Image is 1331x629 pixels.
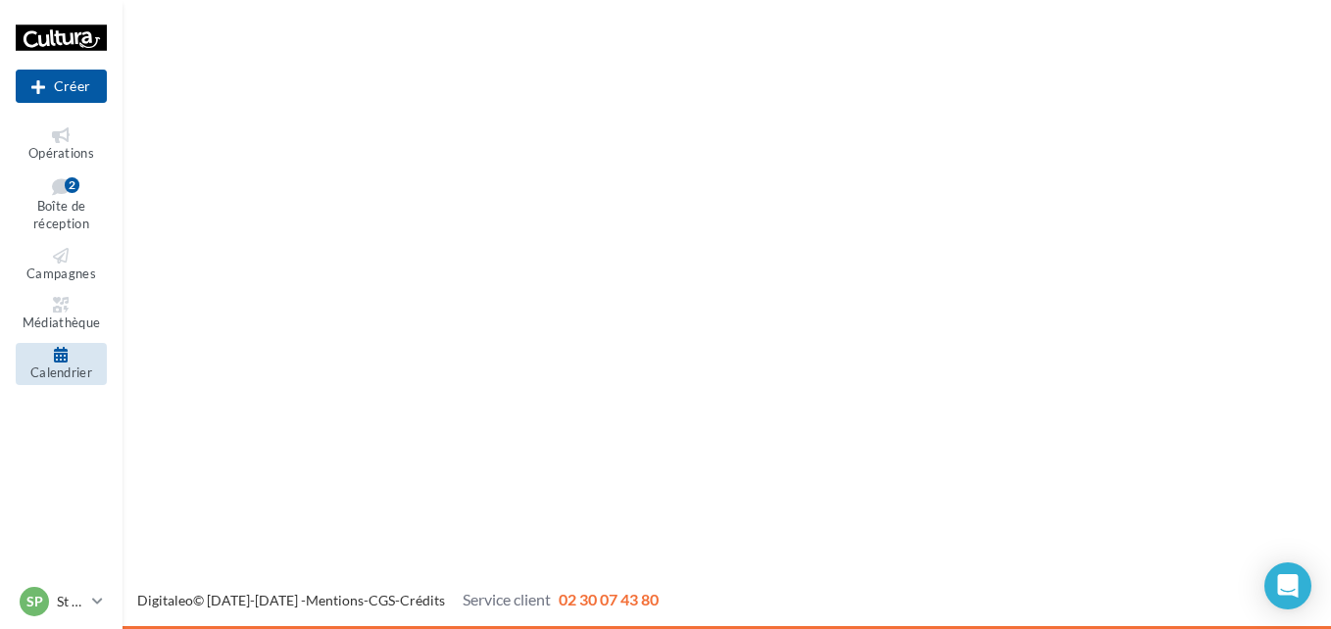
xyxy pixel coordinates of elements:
a: Crédits [400,592,445,608]
div: 2 [65,177,79,193]
span: Campagnes [26,266,96,281]
a: Mentions [306,592,364,608]
a: Digitaleo [137,592,193,608]
span: © [DATE]-[DATE] - - - [137,592,659,608]
span: Boîte de réception [33,198,89,232]
a: Médiathèque [16,293,107,335]
span: Calendrier [30,364,92,380]
a: Boîte de réception2 [16,173,107,236]
p: St Parres [57,592,84,611]
button: Créer [16,70,107,103]
span: 02 30 07 43 80 [559,590,659,608]
div: Nouvelle campagne [16,70,107,103]
span: Médiathèque [23,315,101,331]
a: CGS [369,592,395,608]
a: SP St Parres [16,583,107,620]
span: SP [26,592,43,611]
span: Opérations [28,145,94,161]
a: Campagnes [16,244,107,286]
span: Service client [463,590,551,608]
a: Calendrier [16,343,107,385]
div: Open Intercom Messenger [1264,562,1311,609]
a: Opérations [16,123,107,166]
